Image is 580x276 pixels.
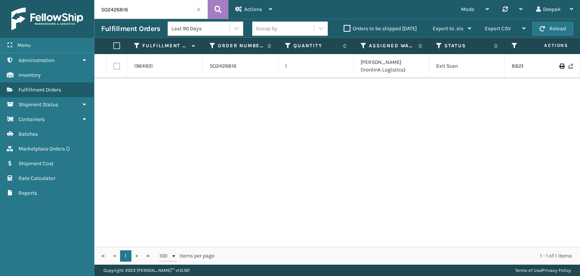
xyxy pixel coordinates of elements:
[515,268,541,273] a: Terms of Use
[278,54,354,78] td: 1
[159,252,171,260] span: 100
[515,265,571,276] div: |
[101,24,160,33] h3: Fulfillment Orders
[19,57,54,64] span: Administration
[66,146,70,152] span: ( )
[369,42,415,49] label: Assigned Warehouse
[11,8,83,30] img: logo
[103,265,190,276] p: Copyright 2023 [PERSON_NAME]™ v 1.0.187
[293,42,339,49] label: Quantity
[19,146,65,152] span: Marketplace Orders
[17,42,31,48] span: Menu
[19,72,41,78] span: Inventory
[171,25,230,33] div: Last 90 Days
[19,116,45,122] span: Containers
[354,54,429,78] td: [PERSON_NAME] (Ironlink Logistics)
[344,25,417,32] label: Orders to be shipped [DATE]
[485,25,511,32] span: Export CSV
[256,25,277,33] div: Group by
[568,64,573,69] i: Never Shipped
[134,62,153,70] a: 1964931
[19,87,61,93] span: Fulfillment Orders
[159,250,214,262] span: items per page
[520,39,573,52] span: Actions
[225,252,572,260] div: 1 - 1 of 1 items
[218,42,264,49] label: Order Number
[210,62,236,70] a: SO2426816
[429,54,505,78] td: Exit Scan
[559,64,564,69] i: Print Label
[461,6,474,12] span: Mode
[444,42,490,49] label: Status
[244,6,262,12] span: Actions
[19,101,58,108] span: Shipment Status
[433,25,463,32] span: Export to .xls
[120,250,131,262] a: 1
[512,63,549,69] a: 882888913338
[142,42,188,49] label: Fulfillment Order Id
[19,175,56,181] span: Rate Calculator
[542,268,571,273] a: Privacy Policy
[532,22,573,36] button: Reload
[19,190,37,196] span: Reports
[19,131,38,137] span: Batches
[19,160,54,167] span: Shipment Cost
